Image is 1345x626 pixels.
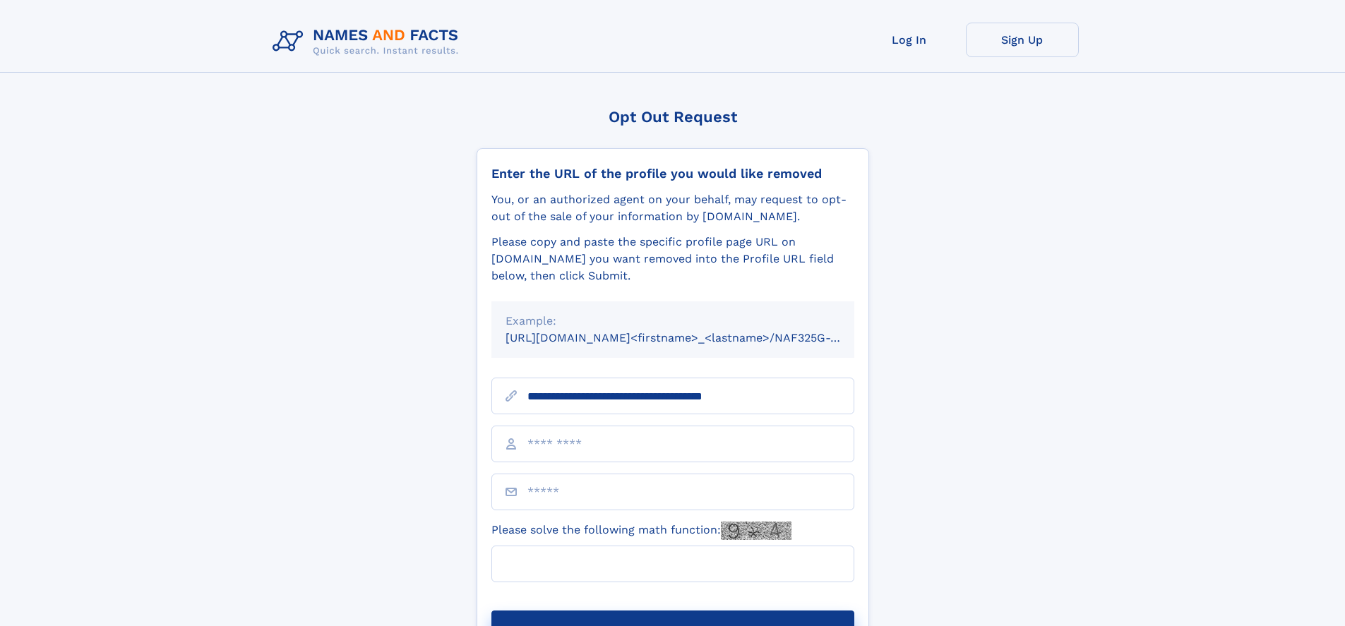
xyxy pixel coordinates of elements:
a: Log In [853,23,966,57]
div: Please copy and paste the specific profile page URL on [DOMAIN_NAME] you want removed into the Pr... [491,234,854,284]
label: Please solve the following math function: [491,522,791,540]
div: Opt Out Request [477,108,869,126]
div: You, or an authorized agent on your behalf, may request to opt-out of the sale of your informatio... [491,191,854,225]
img: Logo Names and Facts [267,23,470,61]
a: Sign Up [966,23,1079,57]
small: [URL][DOMAIN_NAME]<firstname>_<lastname>/NAF325G-xxxxxxxx [506,331,881,344]
div: Enter the URL of the profile you would like removed [491,166,854,181]
div: Example: [506,313,840,330]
